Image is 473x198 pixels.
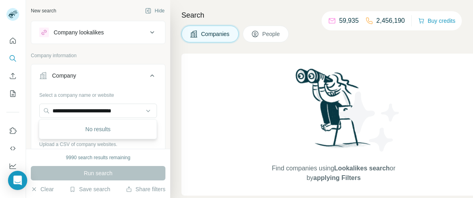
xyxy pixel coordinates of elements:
span: Find companies using or by [270,164,398,183]
div: No results [41,121,155,137]
button: Company lookalikes [31,23,165,42]
span: applying Filters [313,174,360,181]
button: Use Surfe on LinkedIn [6,124,19,138]
p: 59,935 [339,16,359,26]
p: Company information [31,52,165,59]
div: Open Intercom Messenger [8,171,27,190]
span: Companies [201,30,230,38]
span: People [262,30,281,38]
h4: Search [181,10,463,21]
button: Hide [139,5,170,17]
button: Dashboard [6,159,19,173]
button: Company [31,66,165,88]
button: Share filters [126,185,165,193]
button: Feedback [6,176,19,191]
p: 2,456,190 [376,16,405,26]
p: Upload a CSV of company websites. [39,141,157,148]
button: Clear [31,185,54,193]
button: My lists [6,86,19,101]
button: Use Surfe API [6,141,19,156]
img: Surfe Illustration - Woman searching with binoculars [292,66,375,156]
button: Enrich CSV [6,69,19,83]
button: Save search [69,185,110,193]
button: Quick start [6,34,19,48]
img: Surfe Illustration - Stars [334,86,406,158]
div: 9990 search results remaining [66,154,131,161]
div: Company [52,72,76,80]
span: Lookalikes search [334,165,390,172]
div: Select a company name or website [39,88,157,99]
p: Your list is private and won't be saved or shared. [39,148,157,155]
div: New search [31,7,56,14]
button: Buy credits [418,15,455,26]
div: Company lookalikes [54,28,104,36]
button: Search [6,51,19,66]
